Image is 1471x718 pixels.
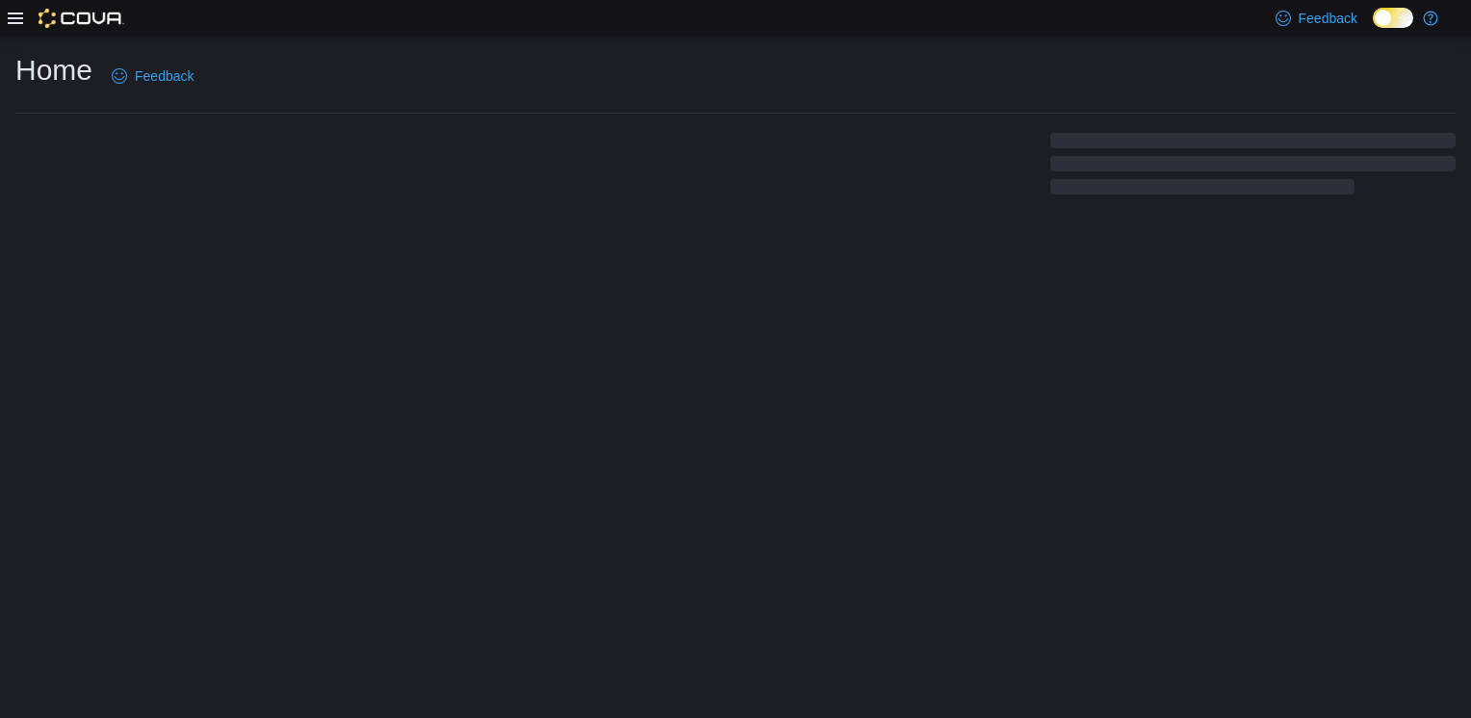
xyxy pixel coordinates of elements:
a: Feedback [104,57,201,95]
h1: Home [15,51,92,90]
span: Feedback [1299,9,1357,28]
span: Feedback [135,66,194,86]
span: Dark Mode [1373,28,1374,29]
input: Dark Mode [1373,8,1413,28]
img: Cova [39,9,124,28]
span: Loading [1050,137,1456,198]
